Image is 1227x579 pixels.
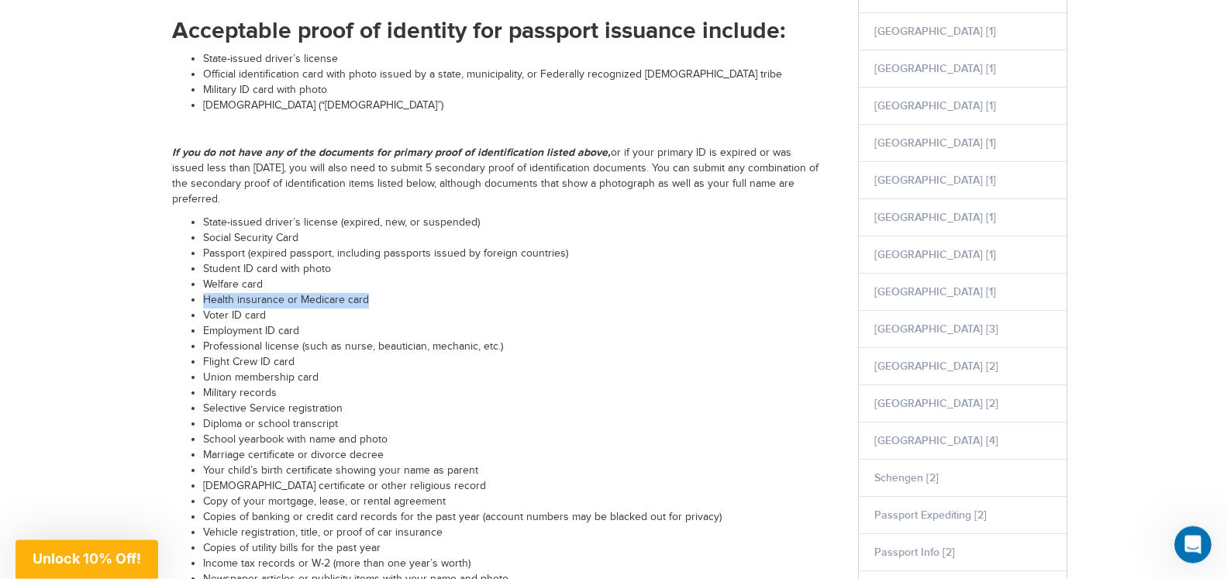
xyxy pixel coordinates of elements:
[203,479,823,495] li: [DEMOGRAPHIC_DATA] certificate or other religious record
[203,557,823,572] li: Income tax records or W-2 (more than one year’s worth)
[203,231,823,246] li: Social Security Card
[203,417,823,433] li: Diploma or school transcript
[874,248,996,261] a: [GEOGRAPHIC_DATA] [1]
[1174,526,1211,563] iframe: Intercom live chat
[203,293,823,308] li: Health insurance or Medicare card
[874,285,996,298] a: [GEOGRAPHIC_DATA] [1]
[172,145,823,208] p: or if your primary ID is expired or was issued less than [DATE], you will also need to submit 5 s...
[203,308,823,324] li: Voter ID card
[203,495,823,510] li: Copy of your mortgage, lease, or rental agreement
[203,83,823,98] li: Military ID card with photo
[874,62,996,75] a: [GEOGRAPHIC_DATA] [1]
[203,246,823,262] li: Passport (expired passport, including passports issued by foreign countries)
[874,174,996,187] a: [GEOGRAPHIC_DATA] [1]
[203,386,823,402] li: Military records
[874,546,955,559] a: Passport Info [2]
[874,99,996,112] a: [GEOGRAPHIC_DATA] [1]
[33,550,141,567] span: Unlock 10% Off!
[874,322,998,336] a: [GEOGRAPHIC_DATA] [3]
[874,211,996,224] a: [GEOGRAPHIC_DATA] [1]
[203,52,823,67] li: State-issued driver’s license
[874,508,987,522] a: Passport Expediting [2]
[203,339,823,355] li: Professional license (such as nurse, beautician, mechanic, etc.)
[203,324,823,339] li: Employment ID card
[203,541,823,557] li: Copies of utility bills for the past year
[203,448,823,464] li: Marriage certificate or divorce decree
[203,402,823,417] li: Selective Service registration
[874,136,996,150] a: [GEOGRAPHIC_DATA] [1]
[203,98,823,114] li: [DEMOGRAPHIC_DATA] (“[DEMOGRAPHIC_DATA]”)
[874,434,998,447] a: [GEOGRAPHIC_DATA] [4]
[203,433,823,448] li: School yearbook with name and photo
[874,25,996,38] a: [GEOGRAPHIC_DATA] [1]
[203,215,823,231] li: State-issued driver’s license (expired, new, or suspended)
[172,146,611,159] strong: If you do not have any of the documents for primary proof of identification listed above,
[203,370,823,386] li: Union membership card
[874,360,998,373] a: [GEOGRAPHIC_DATA] [2]
[203,464,823,479] li: Your child’s birth certificate showing your name as parent
[203,277,823,293] li: Welfare card
[203,262,823,277] li: Student ID card with photo
[874,397,998,410] a: [GEOGRAPHIC_DATA] [2]
[874,471,939,484] a: Schengen [2]
[203,526,823,541] li: Vehicle registration, title, or proof of car insurance
[203,67,823,83] li: Official identification card with photo issued by a state, municipality, or Federally recognized ...
[203,355,823,370] li: Flight Crew ID card
[172,17,785,45] strong: Acceptable proof of identity for passport issuance include:
[16,540,158,579] div: Unlock 10% Off!
[203,510,823,526] li: Copies of banking or credit card records for the past year (account numbers may be blacked out fo...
